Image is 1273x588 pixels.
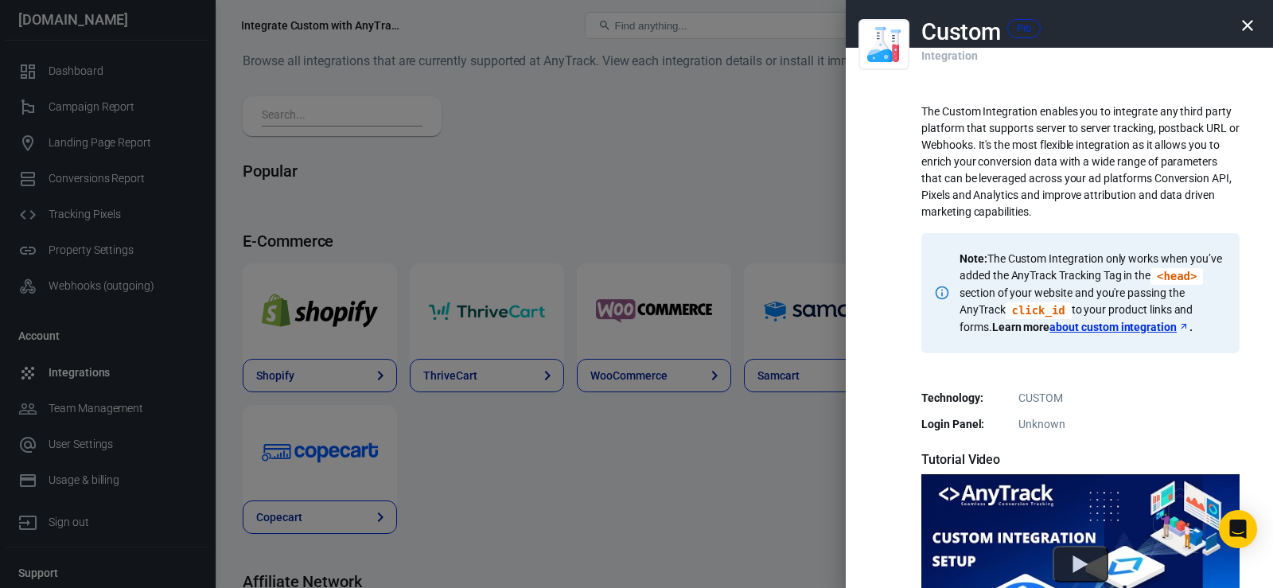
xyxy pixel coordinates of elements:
img: Custom [866,22,901,67]
strong: Note: [960,252,987,265]
strong: Learn more . [992,321,1193,333]
dd: CUSTOM [931,390,1230,407]
h2: Custom [921,19,1001,45]
button: Watch Custom Tutorial [1053,545,1108,582]
code: Click to copy [1006,302,1072,319]
div: Open Intercom Messenger [1219,510,1257,548]
a: about custom integration [1049,319,1189,336]
dd: Unknown [931,416,1230,433]
code: Click to copy [1150,268,1203,285]
dt: Technology: [921,390,1001,407]
span: Pro [1011,21,1037,37]
p: Integration [921,32,977,64]
h5: Tutorial Video [921,452,1240,468]
p: The Custom Integration only works when you’ve added the AnyTrack Tracking Tag in the section of y... [960,251,1227,336]
p: The Custom Integration enables you to integrate any third party platform that supports server to ... [921,103,1240,220]
dt: Login Panel: [921,416,1001,433]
